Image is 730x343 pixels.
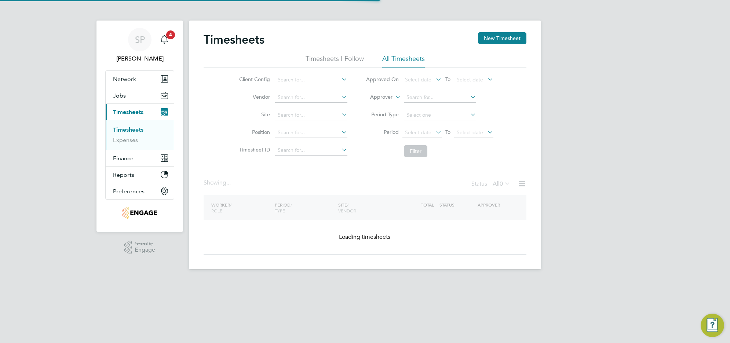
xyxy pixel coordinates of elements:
span: ... [226,179,231,186]
a: Timesheets [113,126,143,133]
input: Select one [404,110,476,120]
label: Vendor [237,94,270,100]
button: Filter [404,145,427,157]
a: Expenses [113,136,138,143]
a: 4 [157,28,172,51]
span: Select date [457,129,483,136]
label: Position [237,129,270,135]
span: Select date [405,76,431,83]
span: 0 [500,180,503,187]
label: Period Type [366,111,399,118]
span: Engage [135,247,155,253]
span: To [443,74,453,84]
span: Select date [405,129,431,136]
input: Search for... [404,92,476,103]
label: All [493,180,510,187]
button: Jobs [106,87,174,103]
button: Preferences [106,183,174,199]
input: Search for... [275,110,347,120]
label: Site [237,111,270,118]
a: Powered byEngage [124,241,156,255]
label: Period [366,129,399,135]
h2: Timesheets [204,32,264,47]
input: Search for... [275,128,347,138]
span: Timesheets [113,109,143,116]
button: Network [106,71,174,87]
label: Approved On [366,76,399,83]
input: Search for... [275,145,347,156]
div: Status [471,179,512,189]
nav: Main navigation [96,21,183,232]
a: SP[PERSON_NAME] [105,28,174,63]
li: Timesheets I Follow [306,54,364,67]
input: Search for... [275,92,347,103]
span: SP [135,35,145,44]
button: Finance [106,150,174,166]
label: Client Config [237,76,270,83]
button: Timesheets [106,104,174,120]
span: Select date [457,76,483,83]
span: Powered by [135,241,155,247]
span: To [443,127,453,137]
li: All Timesheets [382,54,425,67]
span: Reports [113,171,134,178]
span: Finance [113,155,134,162]
a: Go to home page [105,207,174,219]
label: Approver [359,94,393,101]
span: 4 [166,30,175,39]
button: Engage Resource Center [701,314,724,337]
span: Sophie Perry [105,54,174,63]
button: Reports [106,167,174,183]
div: Timesheets [106,120,174,150]
input: Search for... [275,75,347,85]
img: jjfox-logo-retina.png [123,207,157,219]
span: Preferences [113,188,145,195]
label: Timesheet ID [237,146,270,153]
div: Showing [204,179,232,187]
button: New Timesheet [478,32,526,44]
span: Network [113,76,136,83]
span: Jobs [113,92,126,99]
